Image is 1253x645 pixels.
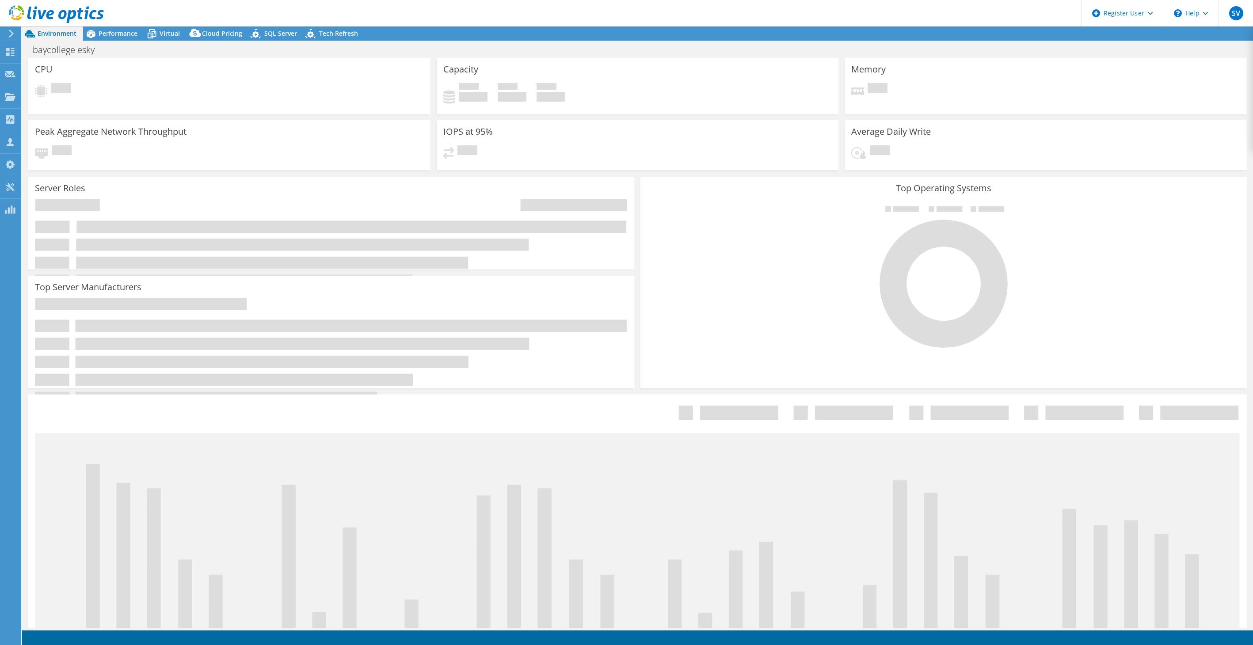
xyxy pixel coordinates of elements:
h3: Top Server Manufacturers [35,282,141,292]
span: Total [537,83,556,92]
span: SV [1229,6,1243,20]
span: Environment [38,29,76,38]
h3: Top Operating Systems [647,183,1240,193]
h3: Memory [851,64,886,74]
span: Used [459,83,479,92]
h3: Average Daily Write [851,127,931,137]
h3: CPU [35,64,53,74]
h3: Server Roles [35,183,85,193]
h4: 0 GiB [498,92,526,102]
span: Cloud Pricing [202,29,242,38]
h4: 0 GiB [459,92,487,102]
span: Pending [52,145,72,157]
h1: baycollege esky [29,45,108,55]
svg: \n [1174,9,1182,17]
h4: 0 GiB [537,92,565,102]
span: Performance [99,29,137,38]
span: Free [498,83,518,92]
h3: IOPS at 95% [443,127,493,137]
span: Pending [457,145,477,157]
span: Pending [870,145,890,157]
span: Tech Refresh [319,29,358,38]
h3: Peak Aggregate Network Throughput [35,127,187,137]
h3: Capacity [443,64,478,74]
span: Pending [51,83,71,95]
span: Pending [868,83,887,95]
span: Virtual [160,29,180,38]
span: SQL Server [264,29,297,38]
